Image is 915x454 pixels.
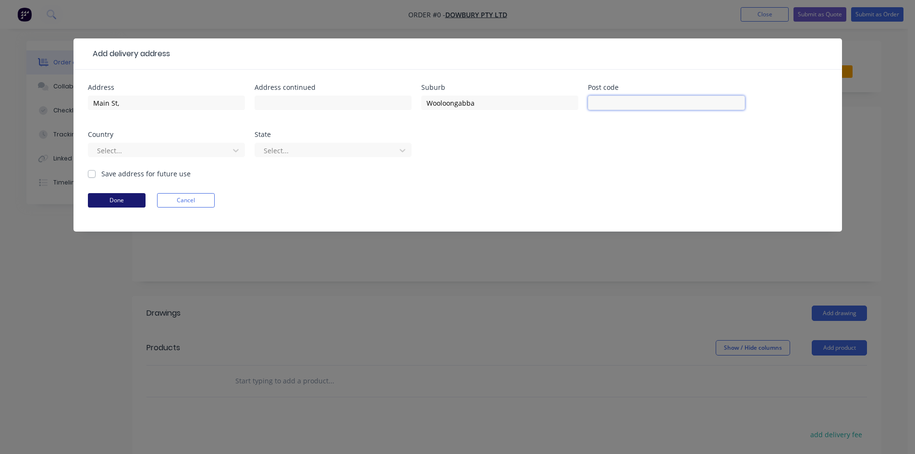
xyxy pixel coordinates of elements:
div: Address continued [255,84,412,91]
div: Suburb [421,84,578,91]
div: Address [88,84,245,91]
div: Country [88,131,245,138]
div: Add delivery address [88,48,170,60]
button: Cancel [157,193,215,208]
div: State [255,131,412,138]
button: Done [88,193,146,208]
label: Save address for future use [101,169,191,179]
div: Post code [588,84,745,91]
